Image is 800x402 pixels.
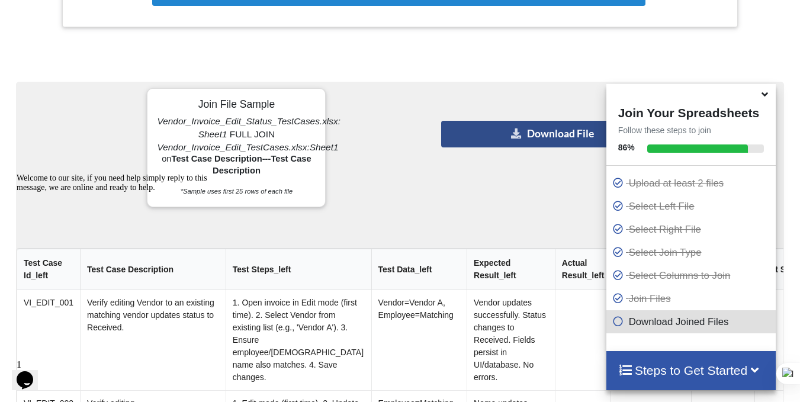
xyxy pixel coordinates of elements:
i: *Sample uses first 25 rows of each file [181,188,293,195]
p: Select Right File [612,222,773,237]
td: Vendor updates successfully. Status changes to Received. Fields persist in UI/database. No errors. [467,290,555,390]
span: Welcome to our site, if you need help simply reply to this message, we are online and ready to help. [5,5,195,23]
p: Join Files [612,291,773,306]
td: 1. Open invoice in Edit mode (first time). 2. Select Vendor from existing list (e.g., 'Vendor A')... [226,290,371,390]
p: Upload at least 2 files [612,176,773,191]
th: Test Data_left [371,249,467,290]
h4: Join Your Spreadsheets [606,102,776,120]
button: Download File [441,121,665,147]
p: Select Columns to Join [612,268,773,283]
span: on [162,154,311,175]
b: 86 % [618,143,635,152]
i: Vendor_Invoice_Edit_Status_TestCases.xlsx: Sheet1 [158,116,340,139]
th: Test Steps_left [226,249,371,290]
p: Follow these steps to join [606,124,776,136]
p: Select Join Type [612,245,773,260]
div: Welcome to our site, if you need help simply reply to this message, we are online and ready to help. [5,5,218,24]
iframe: chat widget [12,169,225,349]
td: Vendor=Vendor A, Employee=Matching [371,290,467,390]
p: FULL JOIN [158,115,316,154]
p: Download Joined Files [612,314,773,329]
b: Test Case Description---Test Case Description [172,154,311,175]
p: Select Left File [612,199,773,214]
h5: Join File Sample [158,98,316,111]
th: Actual Result_left [555,249,611,290]
th: Expected Result_left [467,249,555,290]
h4: Steps to Get Started [618,363,764,378]
i: Vendor_Invoice_Edit_TestCases.xlsx:Sheet1 [158,142,339,152]
iframe: chat widget [12,355,50,390]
